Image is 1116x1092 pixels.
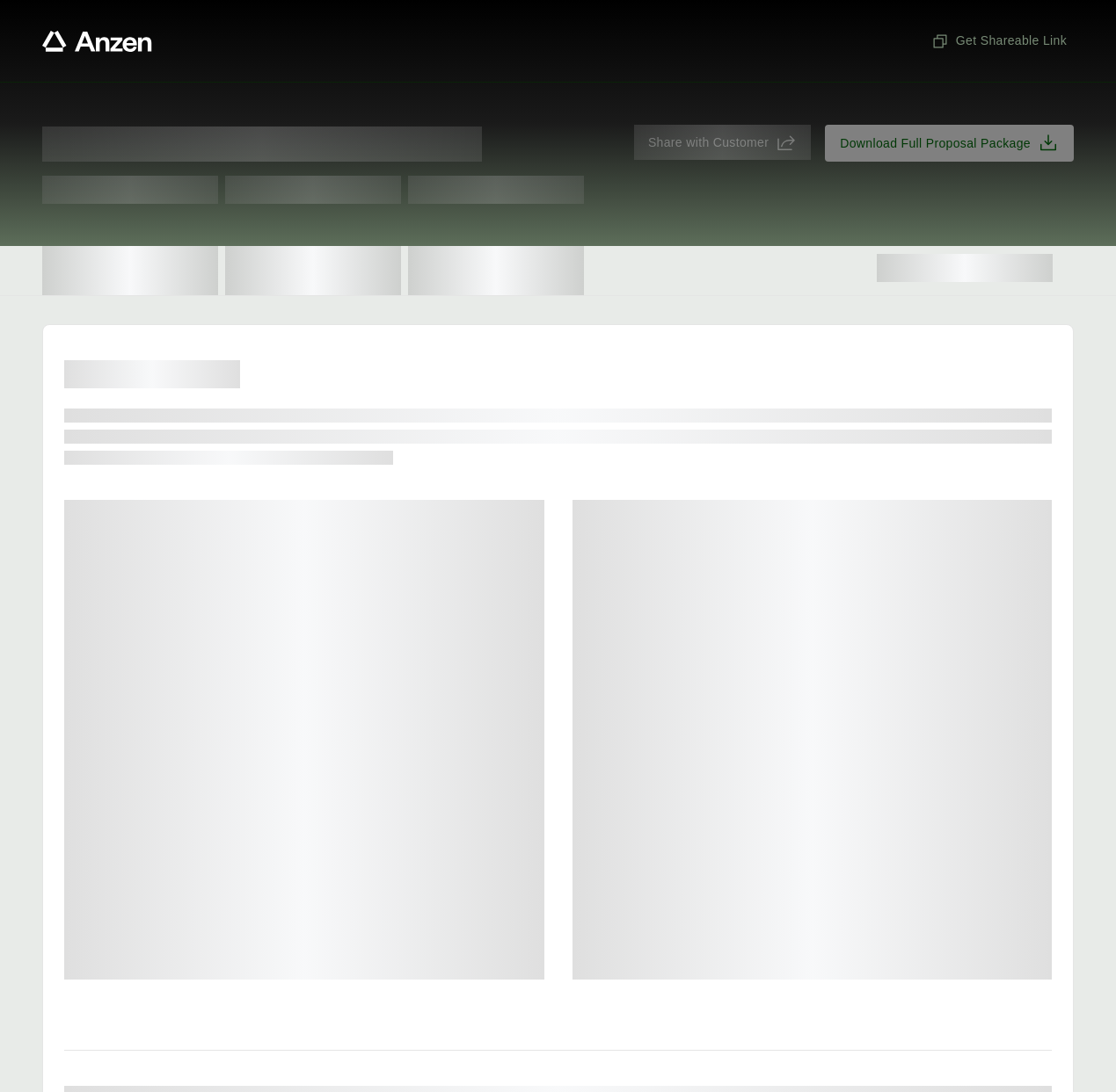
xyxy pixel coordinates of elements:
[42,176,218,204] span: Test
[225,176,401,204] span: Test
[931,32,1067,50] span: Get Shareable Link
[42,31,152,52] a: Anzen website
[924,25,1074,57] button: Get Shareable Link
[42,127,482,162] span: Proposal for
[648,134,769,152] span: Share with Customer
[408,176,584,204] span: Test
